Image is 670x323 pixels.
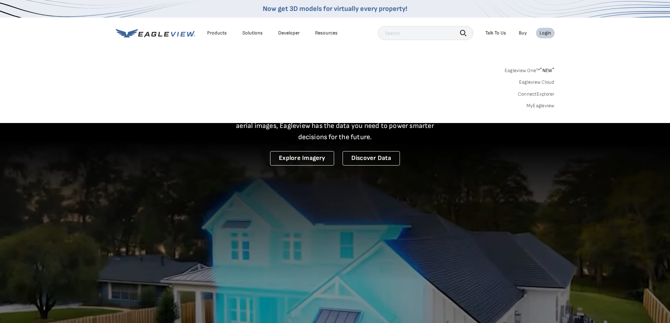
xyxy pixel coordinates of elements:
[378,26,473,40] input: Search
[519,30,527,36] a: Buy
[519,79,555,85] a: Eagleview Cloud
[540,30,551,36] div: Login
[207,30,227,36] div: Products
[242,30,263,36] div: Solutions
[540,67,554,73] span: NEW
[343,151,400,166] a: Discover Data
[263,5,407,13] a: Now get 3D models for virtually every property!
[485,30,506,36] div: Talk To Us
[278,30,300,36] a: Developer
[518,91,555,97] a: ConnectExplorer
[527,103,555,109] a: MyEagleview
[505,65,555,73] a: Eagleview One™*NEW*
[228,109,443,143] p: A new era starts here. Built on more than 3.5 billion high-resolution aerial images, Eagleview ha...
[270,151,334,166] a: Explore Imagery
[315,30,338,36] div: Resources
